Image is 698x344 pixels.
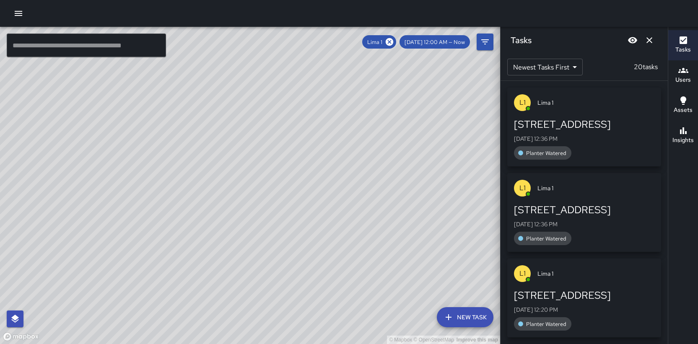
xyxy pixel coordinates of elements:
h6: Tasks [675,45,691,54]
h6: Users [675,75,691,85]
button: Assets [668,91,698,121]
p: [DATE] 12:36 PM [514,134,654,143]
p: L1 [519,98,526,108]
button: Users [668,60,698,91]
span: Planter Watered [521,150,571,157]
div: Newest Tasks First [507,59,583,75]
div: [STREET_ADDRESS] [514,118,654,131]
h6: Tasks [511,34,532,47]
p: [DATE] 12:36 PM [514,220,654,228]
span: Planter Watered [521,321,571,328]
button: L1Lima 1[STREET_ADDRESS][DATE] 12:36 PMPlanter Watered [507,88,661,166]
span: Lima 1 [537,269,654,278]
span: Lima 1 [537,98,654,107]
div: Lima 1 [362,35,396,49]
h6: Insights [672,136,694,145]
p: L1 [519,269,526,279]
p: [DATE] 12:20 PM [514,305,654,314]
p: L1 [519,183,526,193]
span: Lima 1 [537,184,654,192]
span: Planter Watered [521,235,571,242]
button: Filters [477,34,493,50]
span: Lima 1 [362,39,387,46]
h6: Assets [674,106,693,115]
p: 20 tasks [631,62,661,72]
div: [STREET_ADDRESS] [514,289,654,302]
span: [DATE] 12:00 AM — Now [400,39,470,46]
button: L1Lima 1[STREET_ADDRESS][DATE] 12:20 PMPlanter Watered [507,259,661,337]
button: Dismiss [641,32,658,49]
button: Tasks [668,30,698,60]
button: New Task [437,307,493,327]
button: L1Lima 1[STREET_ADDRESS][DATE] 12:36 PMPlanter Watered [507,173,661,252]
button: Blur [624,32,641,49]
div: [STREET_ADDRESS] [514,203,654,217]
button: Insights [668,121,698,151]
